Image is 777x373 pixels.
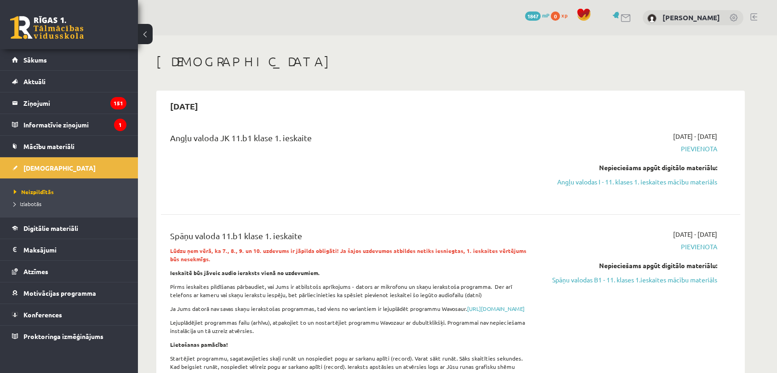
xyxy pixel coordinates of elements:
a: Digitālie materiāli [12,218,126,239]
p: Lejuplādējiet programmas failu (arhīvu), atpakojiet to un nostartējiet programmu Wavozaur ar dubu... [170,318,530,335]
div: Spāņu valoda 11.b1 klase 1. ieskaite [170,230,530,247]
a: [PERSON_NAME] [663,13,720,22]
span: Pievienota [544,144,717,154]
span: Mācību materiāli [23,142,74,150]
span: Sākums [23,56,47,64]
a: Izlabotās [14,200,129,208]
a: 1847 mP [525,11,549,19]
span: [DATE] - [DATE] [673,230,717,239]
span: 0 [551,11,560,21]
span: Aktuāli [23,77,46,86]
span: xp [561,11,567,19]
a: Proktoringa izmēģinājums [12,326,126,347]
span: Motivācijas programma [23,289,96,297]
span: Digitālie materiāli [23,224,78,232]
span: Pievienota [544,242,717,252]
legend: Maksājumi [23,239,126,260]
span: mP [542,11,549,19]
p: Startējiet programmu, sagatavojieties skaļi runāt un nospiediet pogu ar sarkanu aplīti (record). ... [170,354,530,371]
legend: Informatīvie ziņojumi [23,114,126,135]
div: Nepieciešams apgūt digitālo materiālu: [544,163,717,172]
a: Sākums [12,49,126,70]
span: [DEMOGRAPHIC_DATA] [23,164,96,172]
a: Konferences [12,304,126,325]
a: 0 xp [551,11,572,19]
span: Proktoringa izmēģinājums [23,332,103,340]
h1: [DEMOGRAPHIC_DATA] [156,54,745,69]
a: Informatīvie ziņojumi1 [12,114,126,135]
img: Aleksejs Bukovskis [647,14,657,23]
strong: Lietošanas pamācība! [170,341,228,348]
span: Izlabotās [14,200,41,207]
a: Neizpildītās [14,188,129,196]
a: Spāņu valodas B1 - 11. klases 1.ieskaites mācību materiāls [544,275,717,285]
a: Mācību materiāli [12,136,126,157]
legend: Ziņojumi [23,92,126,114]
a: Angļu valodas I - 11. klases 1. ieskaites mācību materiāls [544,177,717,187]
span: Neizpildītās [14,188,54,195]
div: Nepieciešams apgūt digitālo materiālu: [544,261,717,270]
a: Atzīmes [12,261,126,282]
i: 151 [110,97,126,109]
p: Ja Jums datorā nav savas skaņu ierakstošas programmas, tad viens no variantiem ir lejuplādēt prog... [170,304,530,313]
a: [URL][DOMAIN_NAME] [467,305,525,312]
a: Aktuāli [12,71,126,92]
a: Ziņojumi151 [12,92,126,114]
a: Maksājumi [12,239,126,260]
p: Pirms ieskaites pildīšanas pārbaudiet, vai Jums ir atbilstošs aprīkojums - dators ar mikrofonu un... [170,282,530,299]
div: Angļu valoda JK 11.b1 klase 1. ieskaite [170,132,530,149]
a: Rīgas 1. Tālmācības vidusskola [10,16,84,39]
i: 1 [114,119,126,131]
span: [DATE] - [DATE] [673,132,717,141]
strong: Lūdzu ņem vērā, ka 7., 8., 9. un 10. uzdevums ir jāpilda obligāti! Ja šajos uzdevumos atbildes ne... [170,247,526,263]
h2: [DATE] [161,95,207,117]
a: [DEMOGRAPHIC_DATA] [12,157,126,178]
span: Konferences [23,310,62,319]
span: 1847 [525,11,541,21]
strong: Ieskaitē būs jāveic audio ieraksts vienā no uzdevumiem. [170,269,320,276]
span: Atzīmes [23,267,48,275]
a: Motivācijas programma [12,282,126,304]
